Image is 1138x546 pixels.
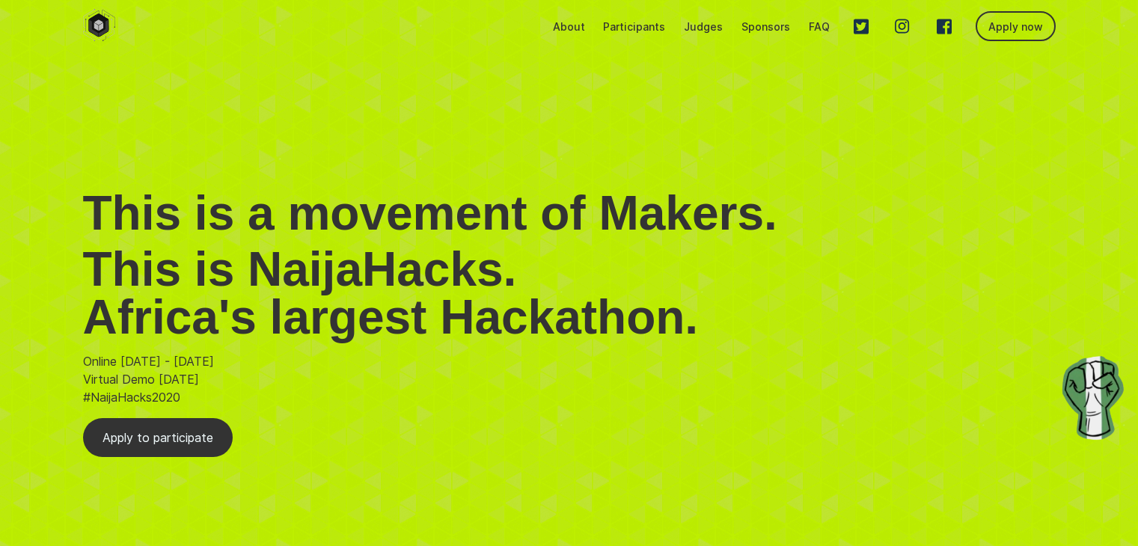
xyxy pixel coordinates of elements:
button: About [553,20,585,33]
button: FAQ [809,20,830,33]
button: Judges [684,20,723,33]
img: f&#8291;acebook [937,19,952,34]
span: Online [DATE] - [DATE] Virtual Demo [DATE] #NaijaHacks2020 [83,354,218,405]
button: Apply now [976,11,1056,41]
h1: This is a movement of [83,75,1056,249]
img: i&#8291;nstagram [895,19,910,34]
span: Makers. [599,186,777,240]
button: Participants [603,20,665,33]
h1: This is NaijaHacks. [83,242,1056,297]
h1: Africa's largest Hackathon. [83,289,1056,345]
img: End Police Brutality in Nigeria [1056,351,1131,446]
p: Apply now [988,20,1043,33]
button: Apply to participate [83,418,233,457]
button: Sponsors [741,20,790,33]
img: t&#8291;witter [854,19,869,34]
